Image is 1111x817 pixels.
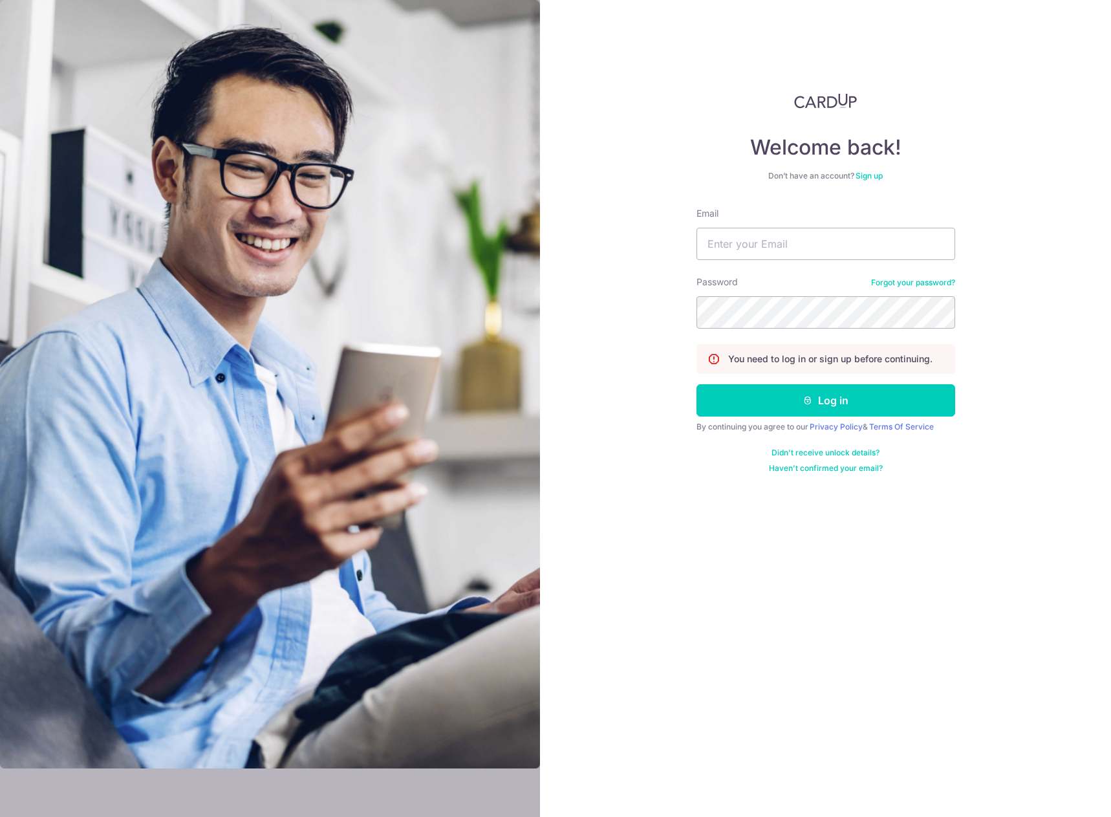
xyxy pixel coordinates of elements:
input: Enter your Email [696,228,955,260]
a: Terms Of Service [869,422,934,431]
label: Email [696,207,718,220]
a: Didn't receive unlock details? [771,448,879,458]
a: Haven't confirmed your email? [769,463,883,474]
a: Forgot your password? [871,278,955,288]
div: Don’t have an account? [696,171,955,181]
img: CardUp Logo [794,93,858,109]
a: Sign up [856,171,883,180]
label: Password [696,276,738,289]
button: Log in [696,384,955,417]
h4: Welcome back! [696,135,955,160]
div: By continuing you agree to our & [696,422,955,432]
a: Privacy Policy [810,422,863,431]
p: You need to log in or sign up before continuing. [728,353,933,365]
